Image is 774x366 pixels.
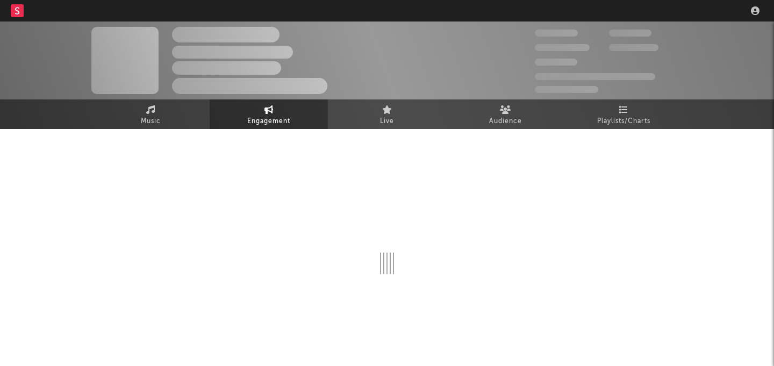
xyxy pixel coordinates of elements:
[141,115,161,128] span: Music
[535,86,598,93] span: Jump Score: 85.0
[210,99,328,129] a: Engagement
[247,115,290,128] span: Engagement
[535,59,577,66] span: 100,000
[564,99,683,129] a: Playlists/Charts
[597,115,650,128] span: Playlists/Charts
[535,44,590,51] span: 50,000,000
[489,115,522,128] span: Audience
[609,44,658,51] span: 1,000,000
[328,99,446,129] a: Live
[380,115,394,128] span: Live
[91,99,210,129] a: Music
[446,99,564,129] a: Audience
[535,73,655,80] span: 50,000,000 Monthly Listeners
[535,30,578,37] span: 300,000
[609,30,651,37] span: 100,000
